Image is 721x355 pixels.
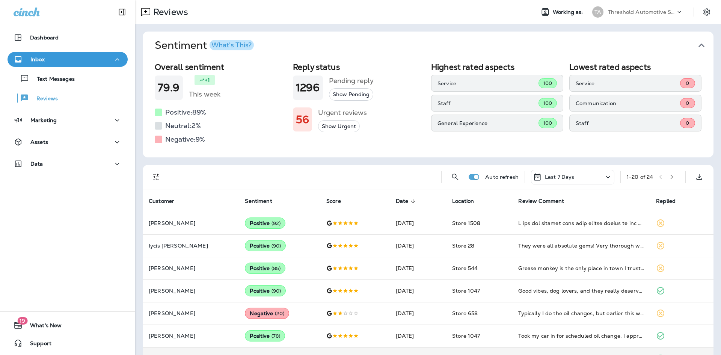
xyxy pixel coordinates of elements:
span: 0 [686,100,689,106]
button: Marketing [8,113,128,128]
button: 19What's New [8,318,128,333]
span: ( 92 ) [272,220,281,227]
span: Review Comment [518,198,564,204]
td: [DATE] [390,257,446,279]
p: [PERSON_NAME] [149,333,233,339]
p: Service [576,80,680,86]
button: Reviews [8,90,128,106]
span: Replied [656,198,676,204]
div: Typically I do the oil changes, but earlier this week my wife who works 20 miles away got a low t... [518,310,644,317]
td: [DATE] [390,234,446,257]
div: Negative [245,308,289,319]
span: Replied [656,198,685,204]
span: 100 [543,80,552,86]
p: General Experience [437,120,538,126]
div: Took my car in for scheduled oil change. I appreciate that they also check other things on my car... [518,332,644,340]
h1: 79.9 [158,82,180,94]
div: What's This? [211,42,252,48]
span: Store 1047 [452,332,480,339]
span: Score [326,198,351,204]
p: Staff [576,120,680,126]
p: +1 [205,76,210,84]
button: Support [8,336,128,351]
div: SentimentWhat's This? [143,59,713,157]
p: Inbox [30,56,45,62]
p: Dashboard [30,35,59,41]
h5: This week [189,88,220,100]
td: [DATE] [390,279,446,302]
button: Settings [700,5,713,19]
div: Positive [245,263,285,274]
p: Auto refresh [485,174,519,180]
span: 19 [17,317,27,325]
span: 100 [543,120,552,126]
button: SentimentWhat's This? [149,32,719,59]
span: Review Comment [518,198,574,204]
span: Store 544 [452,265,478,272]
h2: Highest rated aspects [431,62,563,72]
button: Export as CSV [692,169,707,184]
span: Working as: [553,9,585,15]
h5: Neutral: 2 % [165,120,201,132]
button: Data [8,156,128,171]
p: Text Messages [29,76,75,83]
p: Staff [437,100,538,106]
div: TA [592,6,603,18]
div: I saw the special they were having online if you book your appointment that way, so I had to jump... [518,219,644,227]
td: [DATE] [390,302,446,325]
span: ( 85 ) [272,265,281,272]
span: Date [396,198,409,204]
button: Collapse Sidebar [112,5,133,20]
button: Inbox [8,52,128,67]
div: Positive [245,330,285,341]
span: Customer [149,198,174,204]
h2: Lowest rated aspects [569,62,701,72]
p: Communication [576,100,680,106]
div: Grease monkey is the only place in town I trust for oil changes. Great fast service. [518,264,644,272]
button: Dashboard [8,30,128,45]
button: Assets [8,134,128,150]
span: 0 [686,120,689,126]
div: Good vibes, dog lovers, and they really deserve some love for being on the spot and present. Amaz... [518,287,644,295]
h5: Positive: 89 % [165,106,206,118]
p: Iycis [PERSON_NAME] [149,243,233,249]
span: Customer [149,198,184,204]
div: Positive [245,240,286,251]
span: What's New [23,322,62,331]
span: Store 28 [452,242,474,249]
span: Sentiment [245,198,272,204]
h2: Reply status [293,62,425,72]
span: Store 1047 [452,287,480,294]
span: Sentiment [245,198,282,204]
span: ( 20 ) [275,310,285,317]
button: Search Reviews [448,169,463,184]
span: Store 1508 [452,220,480,227]
p: Last 7 Days [545,174,575,180]
button: Show Urgent [318,120,360,133]
div: They were all absolute gems! Very thorough with their job, gave great recommendations without bei... [518,242,644,249]
p: Data [30,161,43,167]
span: 0 [686,80,689,86]
span: Location [452,198,484,204]
h5: Urgent reviews [318,107,367,119]
button: Text Messages [8,71,128,86]
p: Marketing [30,117,57,123]
button: What's This? [210,40,254,50]
span: Location [452,198,474,204]
div: Positive [245,218,285,229]
p: Reviews [29,95,58,103]
h1: Sentiment [155,39,254,52]
p: Threshold Automotive Service dba Grease Monkey [608,9,676,15]
p: Reviews [150,6,188,18]
div: Positive [245,285,286,296]
h1: 56 [296,113,309,126]
p: [PERSON_NAME] [149,265,233,271]
h2: Overall sentiment [155,62,287,72]
div: 1 - 20 of 24 [627,174,653,180]
p: [PERSON_NAME] [149,288,233,294]
p: Service [437,80,538,86]
h5: Negative: 9 % [165,133,205,145]
p: [PERSON_NAME] [149,220,233,226]
span: ( 90 ) [272,288,281,294]
td: [DATE] [390,325,446,347]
